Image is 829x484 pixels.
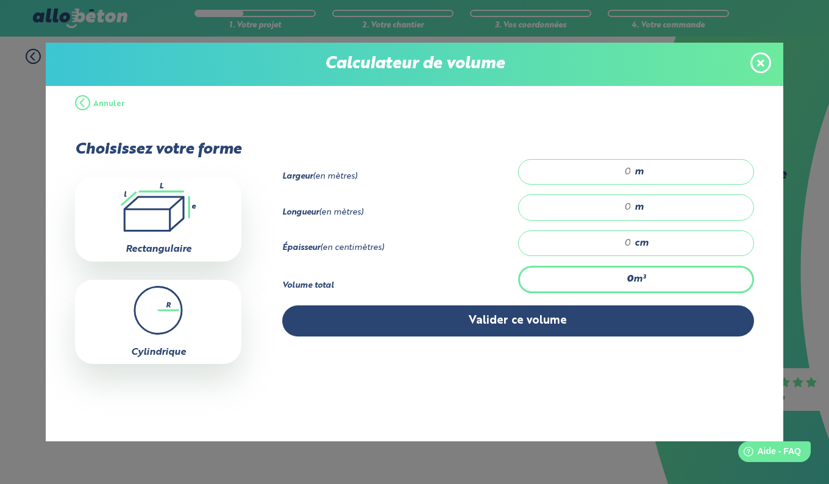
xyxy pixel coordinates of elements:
input: 0 [531,166,632,178]
span: m [635,202,644,213]
strong: Volume total [282,282,334,290]
strong: Épaisseur [282,244,320,252]
div: m³ [518,266,754,293]
button: Annuler [75,86,125,123]
iframe: Help widget launcher [720,436,816,471]
label: Cylindrique [131,347,186,357]
p: Choisissez votre forme [75,141,241,158]
p: Calculateur de volume [58,55,771,74]
span: cm [635,238,649,249]
span: m [635,166,644,177]
strong: Largeur [282,173,313,180]
div: (en centimètres) [282,243,518,253]
strong: Longueur [282,208,319,216]
div: (en mètres) [282,208,518,218]
input: 0 [531,237,632,249]
label: Rectangulaire [126,244,191,254]
input: 0 [531,201,632,213]
button: Valider ce volume [282,305,753,336]
div: (en mètres) [282,172,518,182]
strong: 0 [627,274,633,284]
